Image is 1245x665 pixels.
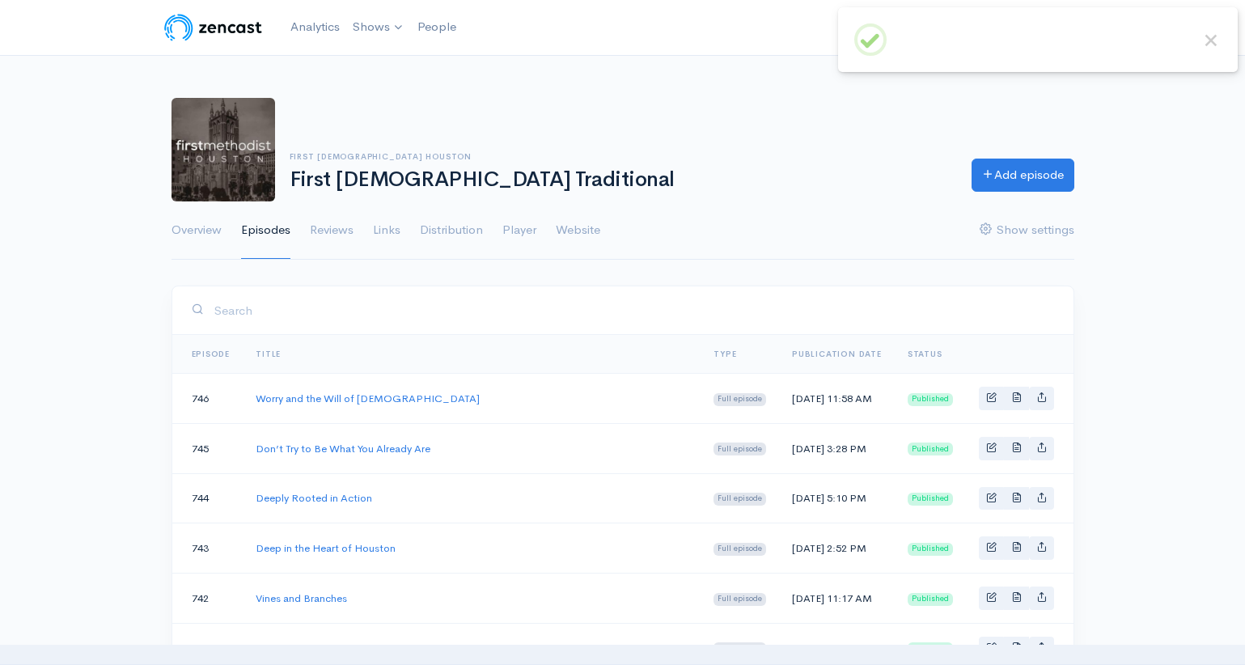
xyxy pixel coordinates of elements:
[411,10,463,44] a: People
[346,10,411,45] a: Shows
[979,587,1054,610] div: Basic example
[284,10,346,44] a: Analytics
[908,493,953,506] span: Published
[172,374,243,424] td: 746
[1201,30,1222,51] button: Close this dialog
[256,349,281,359] a: Title
[979,487,1054,510] div: Basic example
[172,201,222,260] a: Overview
[310,201,354,260] a: Reviews
[908,593,953,606] span: Published
[256,392,480,405] a: Worry and the Will of [DEMOGRAPHIC_DATA]
[714,493,766,506] span: Full episode
[714,443,766,455] span: Full episode
[373,201,400,260] a: Links
[420,201,483,260] a: Distribution
[979,536,1054,560] div: Basic example
[979,637,1054,660] div: Basic example
[172,574,243,624] td: 742
[256,591,347,605] a: Vines and Branches
[256,642,358,655] a: Between the Gardens
[290,168,952,192] h1: First [DEMOGRAPHIC_DATA] Traditional
[714,593,766,606] span: Full episode
[908,443,953,455] span: Published
[172,473,243,523] td: 744
[714,349,736,359] a: Type
[714,543,766,556] span: Full episode
[779,574,895,624] td: [DATE] 11:17 AM
[792,349,882,359] a: Publication date
[779,523,895,574] td: [DATE] 2:52 PM
[908,349,942,359] span: Status
[972,159,1074,192] a: Add episode
[172,523,243,574] td: 743
[908,642,953,655] span: Published
[241,201,290,260] a: Episodes
[779,374,895,424] td: [DATE] 11:58 AM
[290,152,952,161] h6: First [DEMOGRAPHIC_DATA] Houston
[256,541,396,555] a: Deep in the Heart of Houston
[908,543,953,556] span: Published
[502,201,536,260] a: Player
[714,393,766,406] span: Full episode
[779,423,895,473] td: [DATE] 3:28 PM
[779,473,895,523] td: [DATE] 5:10 PM
[192,349,231,359] a: Episode
[172,423,243,473] td: 745
[256,491,372,505] a: Deeply Rooted in Action
[162,11,265,44] img: ZenCast Logo
[908,393,953,406] span: Published
[714,642,766,655] span: Full episode
[214,294,1054,327] input: Search
[556,201,600,260] a: Website
[979,387,1054,410] div: Basic example
[979,437,1054,460] div: Basic example
[980,201,1074,260] a: Show settings
[256,442,430,455] a: Don’t Try to Be What You Already Are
